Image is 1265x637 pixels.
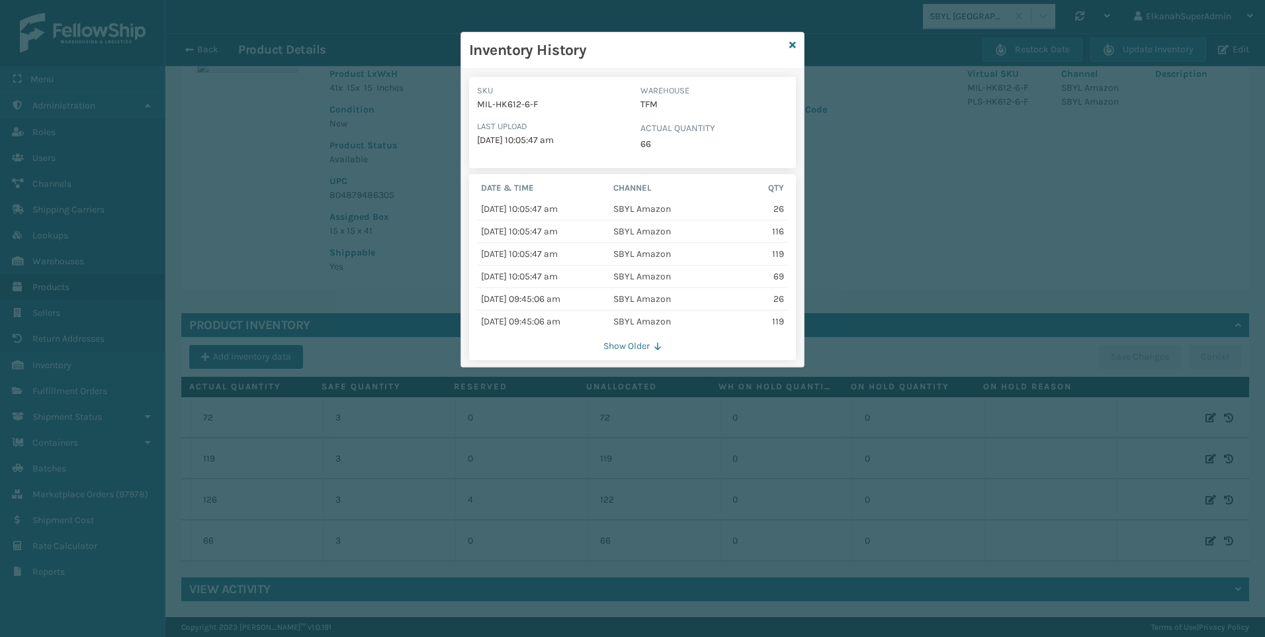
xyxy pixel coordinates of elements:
th: Date & Time [477,182,609,198]
span: [DATE] 09:45:06 am [481,316,560,327]
label: Actual Quantity [640,121,788,136]
span: 69 [773,271,784,282]
span: [DATE] 10:05:47 am [481,248,558,260]
span: [DATE] 10:05:47 am [481,226,558,237]
h3: Inventory History [469,40,784,60]
span: SBYL Amazon [613,271,671,282]
span: SBYL Amazon [613,316,671,327]
p: 66 [640,136,788,152]
span: 119 [772,248,784,260]
p: TFM [640,97,788,113]
th: QTY [709,182,788,198]
button: Show Older [477,340,788,352]
span: [DATE] 09:45:06 am [481,293,560,305]
span: 119 [772,316,784,327]
span: SBYL Amazon [613,293,671,305]
p: MIL-HK612-6-F [477,97,625,113]
span: 26 [773,293,784,305]
p: [DATE] 10:05:47 am [477,132,625,148]
span: SBYL Amazon [613,248,671,260]
span: SBYL Amazon [613,203,671,215]
span: 116 [772,226,784,237]
label: Warehouse [640,85,788,97]
label: SKU [477,85,625,97]
label: Last Upload [477,121,625,132]
th: Channel [609,182,709,198]
span: [DATE] 10:05:47 am [481,271,558,282]
span: SBYL Amazon [613,226,671,237]
span: 26 [773,203,784,215]
span: [DATE] 10:05:47 am [481,203,558,215]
